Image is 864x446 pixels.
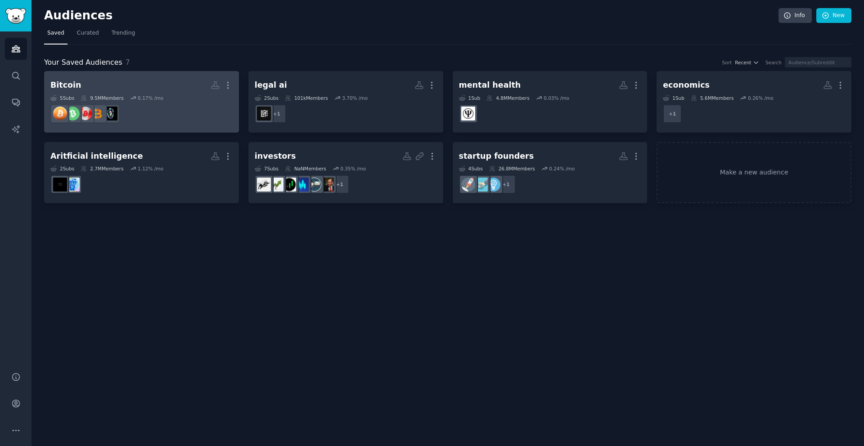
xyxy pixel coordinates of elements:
[285,165,326,172] div: NaN Members
[248,71,443,133] a: legal ai2Subs101kMembers3.70% /mo+1LawFirm
[44,57,122,68] span: Your Saved Audiences
[44,71,239,133] a: Bitcoin5Subs9.5MMembers0.17% /moBitcoinNewsBitcoinMarketsBitcoinCAbtcBitcoin
[722,59,732,66] div: Sort
[103,107,117,120] img: BitcoinNews
[257,178,271,192] img: ETFs
[474,178,488,192] img: technology
[50,151,143,162] div: Aritficial intelligence
[549,165,575,172] div: 0.24 % /mo
[320,178,334,192] img: Bogleheads
[295,178,309,192] img: StockMarket
[748,95,774,101] div: 0.26 % /mo
[282,178,296,192] img: Daytrading
[267,104,286,123] div: + 1
[138,165,163,172] div: 1.12 % /mo
[257,107,271,120] img: LawFirm
[778,8,812,23] a: Info
[486,178,500,192] img: Entrepreneur
[44,142,239,204] a: Aritficial intelligence2Subs2.7MMembers1.12% /moartificialArtificialInteligence
[489,165,535,172] div: 26.8M Members
[663,95,684,101] div: 1 Sub
[657,71,851,133] a: economics1Sub5.6MMembers0.26% /mo+1
[255,80,287,91] div: legal ai
[486,95,529,101] div: 4.8M Members
[112,29,135,37] span: Trending
[735,59,751,66] span: Recent
[50,95,74,101] div: 5 Sub s
[461,107,475,120] img: psychology
[330,175,349,194] div: + 1
[44,26,67,45] a: Saved
[53,107,67,120] img: Bitcoin
[108,26,138,45] a: Trending
[255,151,296,162] div: investors
[453,142,648,204] a: startup founders4Subs26.8MMembers0.24% /mo+1Entrepreneurtechnologystartups
[285,95,328,101] div: 101k Members
[307,178,321,192] img: stocks
[459,80,521,91] div: mental health
[735,59,759,66] button: Recent
[691,95,733,101] div: 5.6M Members
[66,107,80,120] img: btc
[663,80,710,91] div: economics
[663,104,682,123] div: + 1
[459,165,483,172] div: 4 Sub s
[255,95,279,101] div: 2 Sub s
[5,8,26,24] img: GummySearch logo
[138,95,163,101] div: 0.17 % /mo
[459,151,534,162] div: startup founders
[81,165,123,172] div: 2.7M Members
[785,57,851,67] input: Audience/Subreddit
[453,71,648,133] a: mental health1Sub4.8MMembers0.03% /mopsychology
[544,95,569,101] div: 0.03 % /mo
[66,178,80,192] img: artificial
[53,178,67,192] img: ArtificialInteligence
[74,26,102,45] a: Curated
[78,107,92,120] img: BitcoinCA
[342,95,368,101] div: 3.70 % /mo
[816,8,851,23] a: New
[50,165,74,172] div: 2 Sub s
[77,29,99,37] span: Curated
[459,95,481,101] div: 1 Sub
[47,29,64,37] span: Saved
[248,142,443,204] a: investors7SubsNaNMembers0.35% /mo+1BogleheadsstocksStockMarketDaytradinginvestingETFs
[461,178,475,192] img: startups
[497,175,516,194] div: + 1
[270,178,283,192] img: investing
[657,142,851,204] a: Make a new audience
[50,80,81,91] div: Bitcoin
[44,9,778,23] h2: Audiences
[126,58,130,67] span: 7
[340,165,366,172] div: 0.35 % /mo
[91,107,105,120] img: BitcoinMarkets
[255,165,279,172] div: 7 Sub s
[765,59,782,66] div: Search
[81,95,123,101] div: 9.5M Members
